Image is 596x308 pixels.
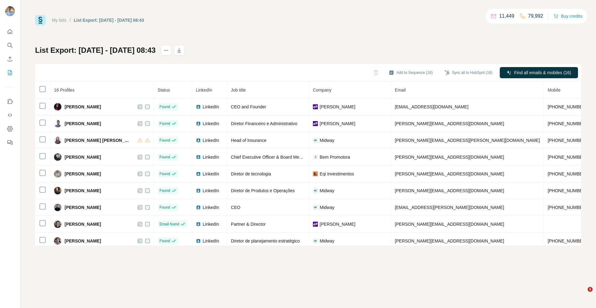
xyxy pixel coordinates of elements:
img: LinkedIn logo [196,171,201,176]
span: [PERSON_NAME][EMAIL_ADDRESS][DOMAIN_NAME] [395,188,504,193]
img: company-logo [313,238,318,243]
img: Avatar [54,170,61,178]
span: LinkedIn [203,221,219,227]
span: [PHONE_NUMBER] [548,205,587,210]
span: Found [160,171,170,177]
span: Diretor de Produtos e Operações [231,188,295,193]
button: Buy credits [553,12,582,20]
span: LinkedIn [196,88,212,93]
img: LinkedIn logo [196,188,201,193]
span: LinkedIn [203,188,219,194]
img: company-logo [313,121,318,126]
span: [PERSON_NAME] [65,238,101,244]
span: [PERSON_NAME] [65,171,101,177]
img: LinkedIn logo [196,138,201,143]
button: actions [161,45,171,55]
button: Feedback [5,137,15,148]
button: Search [5,40,15,51]
span: LinkedIn [203,120,219,127]
img: LinkedIn logo [196,104,201,109]
span: [PHONE_NUMBER] [548,155,587,160]
span: Found [160,121,170,126]
img: Surfe Logo [35,15,46,25]
span: Found [160,238,170,244]
button: Sync all to HubSpot (16) [440,68,497,77]
img: Avatar [54,120,61,127]
span: [PERSON_NAME] [320,221,355,227]
img: Avatar [54,237,61,245]
span: Bem Promotora [320,154,350,160]
span: Midway [320,188,334,194]
img: company-logo [313,155,318,160]
span: [PHONE_NUMBER] [548,138,587,143]
span: Company [313,88,332,93]
span: [PHONE_NUMBER] [548,238,587,243]
img: company-logo [313,171,318,176]
span: CEO and Founder [231,104,266,109]
span: LinkedIn [203,104,219,110]
p: 11,449 [499,12,514,20]
button: Dashboard [5,123,15,134]
span: LinkedIn [203,204,219,211]
img: company-logo [313,104,318,109]
img: Avatar [54,153,61,161]
div: List Export: [DATE] - [DATE] 08:43 [74,17,144,23]
img: company-logo [313,222,318,227]
span: Eqi Investimentos [320,171,354,177]
button: Add to Sequence (16) [385,68,437,77]
span: Found [160,205,170,210]
span: [PERSON_NAME][EMAIL_ADDRESS][DOMAIN_NAME] [395,238,504,243]
span: [PERSON_NAME] [65,204,101,211]
span: Email [395,88,406,93]
span: Job title [231,88,246,93]
span: [PERSON_NAME] [320,104,355,110]
button: Find all emails & mobiles (16) [500,67,578,78]
img: LinkedIn logo [196,205,201,210]
img: Avatar [54,204,61,211]
span: Midway [320,137,334,143]
span: [PHONE_NUMBER] [548,104,587,109]
span: Found [160,188,170,193]
span: [PERSON_NAME][EMAIL_ADDRESS][PERSON_NAME][DOMAIN_NAME] [395,138,540,143]
button: My lists [5,67,15,78]
span: [PHONE_NUMBER] [548,171,587,176]
img: Avatar [54,187,61,194]
span: [PERSON_NAME] [65,104,101,110]
span: Status [158,88,170,93]
span: Find all emails & mobiles (16) [514,70,571,76]
span: LinkedIn [203,137,219,143]
span: [PERSON_NAME][EMAIL_ADDRESS][DOMAIN_NAME] [395,171,504,176]
span: Found [160,138,170,143]
span: LinkedIn [203,171,219,177]
li: / [70,17,71,23]
span: [PERSON_NAME] [65,154,101,160]
img: LinkedIn logo [196,238,201,243]
span: Partner & Director [231,222,266,227]
span: Midway [320,204,334,211]
span: [PERSON_NAME][EMAIL_ADDRESS][DOMAIN_NAME] [395,155,504,160]
span: Midway [320,238,334,244]
span: Email found [160,221,179,227]
span: Found [160,154,170,160]
img: Avatar [54,220,61,228]
img: LinkedIn logo [196,121,201,126]
span: [PERSON_NAME] [320,120,355,127]
span: Chief Executive Officer & Board Member [231,155,309,160]
img: Avatar [5,6,15,16]
span: [PERSON_NAME][EMAIL_ADDRESS][DOMAIN_NAME] [395,121,504,126]
button: Quick start [5,26,15,37]
img: LinkedIn logo [196,155,201,160]
span: [EMAIL_ADDRESS][DOMAIN_NAME] [395,104,468,109]
button: Use Surfe on LinkedIn [5,96,15,107]
span: Mobile [548,88,560,93]
img: company-logo [313,138,318,143]
span: 1 [588,287,593,292]
span: CEO [231,205,240,210]
iframe: Intercom live chat [575,287,590,302]
img: Avatar [54,103,61,111]
span: [EMAIL_ADDRESS][PERSON_NAME][DOMAIN_NAME] [395,205,504,210]
span: [PHONE_NUMBER] [548,188,587,193]
span: Diretor de planejamento estratégico [231,238,300,243]
span: Head of Insurance [231,138,266,143]
span: [PERSON_NAME] [65,120,101,127]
